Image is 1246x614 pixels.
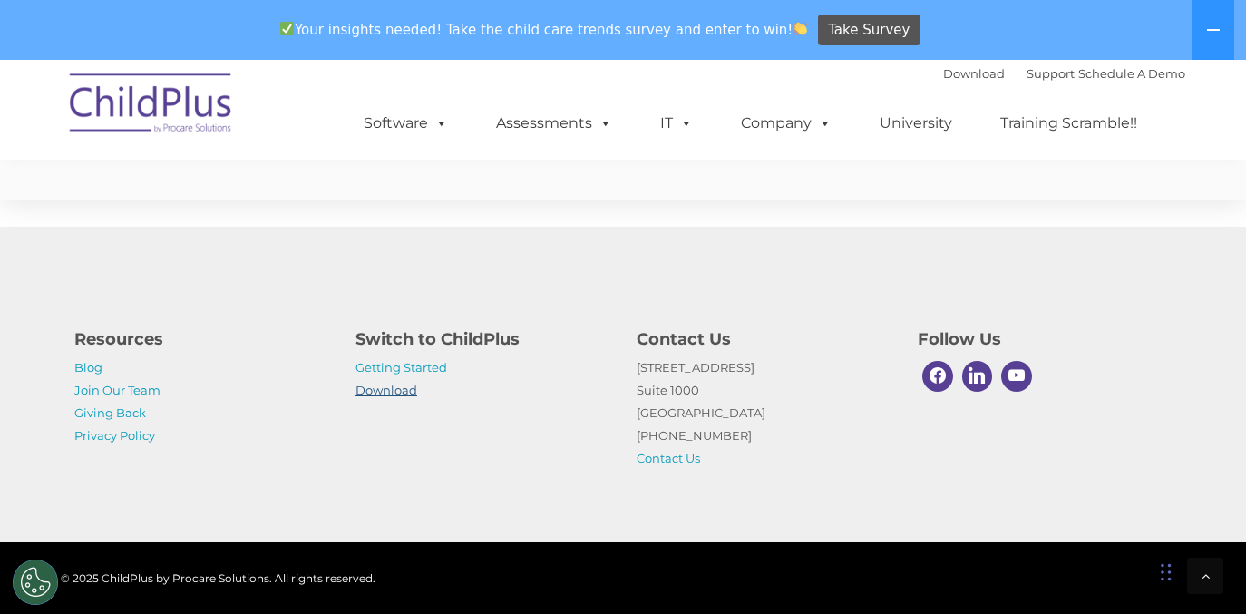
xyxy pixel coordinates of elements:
[861,105,970,141] a: University
[355,326,609,352] h4: Switch to ChildPlus
[943,66,1005,81] a: Download
[1155,527,1246,614] iframe: Chat Widget
[997,356,1037,396] a: Youtube
[355,383,417,397] a: Download
[1161,545,1172,599] div: Drag
[280,22,294,35] img: ✅
[818,15,920,46] a: Take Survey
[74,405,146,420] a: Giving Back
[637,451,700,465] a: Contact Us
[642,105,711,141] a: IT
[13,560,58,605] button: Cookies Settings
[958,356,998,396] a: Linkedin
[1027,66,1075,81] a: Support
[74,360,102,375] a: Blog
[478,105,630,141] a: Assessments
[943,66,1185,81] font: |
[793,22,807,35] img: 👏
[918,356,958,396] a: Facebook
[74,383,161,397] a: Join Our Team
[637,356,891,470] p: [STREET_ADDRESS] Suite 1000 [GEOGRAPHIC_DATA] [PHONE_NUMBER]
[74,326,328,352] h4: Resources
[272,12,815,47] span: Your insights needed! Take the child care trends survey and enter to win!
[355,360,447,375] a: Getting Started
[74,428,155,443] a: Privacy Policy
[346,105,466,141] a: Software
[723,105,850,141] a: Company
[61,61,242,151] img: ChildPlus by Procare Solutions
[982,105,1155,141] a: Training Scramble!!
[918,326,1172,352] h4: Follow Us
[1078,66,1185,81] a: Schedule A Demo
[61,571,375,585] span: © 2025 ChildPlus by Procare Solutions. All rights reserved.
[828,15,910,46] span: Take Survey
[637,326,891,352] h4: Contact Us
